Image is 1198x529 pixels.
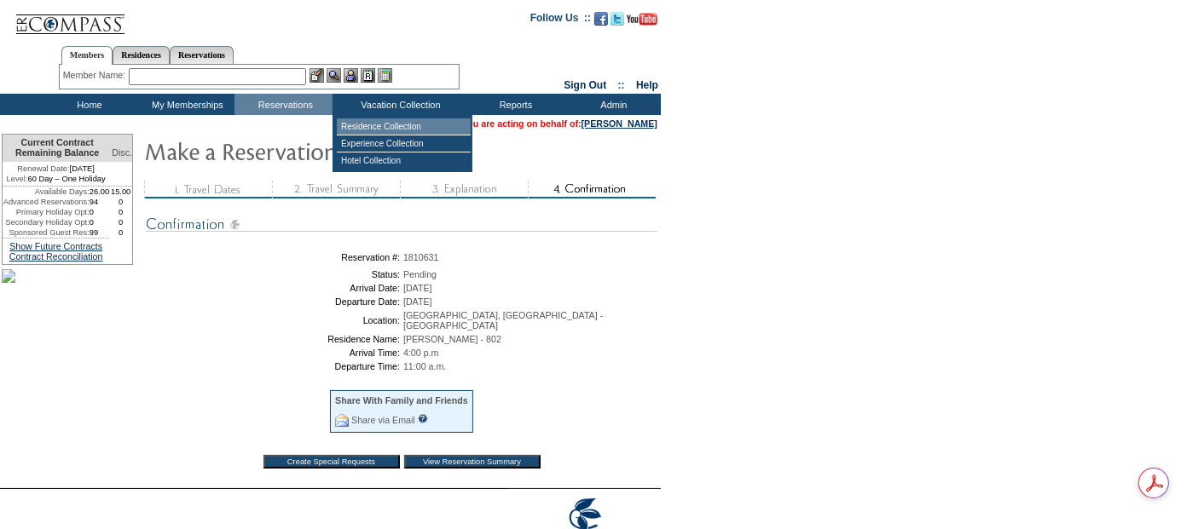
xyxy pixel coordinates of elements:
[611,17,624,27] a: Follow us on Twitter
[234,94,333,115] td: Reservations
[9,241,102,251] a: Show Future Contracts
[149,269,400,279] td: Status:
[149,334,400,344] td: Residence Name:
[403,310,603,331] span: [GEOGRAPHIC_DATA], [GEOGRAPHIC_DATA] - [GEOGRAPHIC_DATA]
[63,68,129,83] div: Member Name:
[618,79,625,91] span: ::
[403,361,446,371] span: 11:00 a.m.
[9,251,103,262] a: Contract Reconciliation
[109,207,132,217] td: 0
[90,207,110,217] td: 0
[564,79,606,91] a: Sign Out
[90,217,110,227] td: 0
[136,94,234,115] td: My Memberships
[627,17,657,27] a: Subscribe to our YouTube Channel
[170,46,234,64] a: Reservations
[327,68,341,83] img: View
[404,455,541,469] input: View Reservation Summary
[109,227,132,238] td: 0
[149,310,400,331] td: Location:
[403,334,501,344] span: [PERSON_NAME] - 802
[61,46,113,65] a: Members
[3,217,90,227] td: Secondary Holiday Opt:
[337,135,471,152] td: Experience Collection
[3,174,109,187] td: 60 Day – One Holiday
[149,283,400,293] td: Arrival Date:
[636,79,658,91] a: Help
[109,197,132,207] td: 0
[582,118,657,129] a: [PERSON_NAME]
[17,164,69,174] span: Renewal Date:
[3,197,90,207] td: Advanced Reservations:
[3,207,90,217] td: Primary Holiday Opt:
[563,94,661,115] td: Admin
[378,68,392,83] img: b_calculator.gif
[113,46,170,64] a: Residences
[3,162,109,174] td: [DATE]
[337,152,471,169] td: Hotel Collection
[337,118,471,135] td: Residence Collection
[109,187,132,197] td: 15.00
[3,187,90,197] td: Available Days:
[418,414,428,423] input: What is this?
[149,296,400,307] td: Departure Date:
[109,217,132,227] td: 0
[403,348,438,358] span: 4:00 p.m
[344,68,358,83] img: Impersonate
[335,395,468,405] div: Share With Family and Friends
[530,10,591,31] td: Follow Us ::
[351,415,415,425] a: Share via Email
[611,12,624,26] img: Follow us on Twitter
[403,296,432,307] span: [DATE]
[333,94,465,115] td: Vacation Collection
[272,181,400,198] img: step2_state3.gif
[149,361,400,371] td: Departure Time:
[361,68,375,83] img: Reservations
[627,13,657,26] img: Subscribe to our YouTube Channel
[90,187,110,197] td: 26.00
[465,94,563,115] td: Reports
[144,181,272,198] img: step1_state3.gif
[528,181,656,198] img: step4_state2.gif
[112,147,132,158] span: Disc.
[149,348,400,358] td: Arrival Time:
[310,68,324,83] img: b_edit.gif
[403,252,439,262] span: 1810631
[263,455,400,469] input: Create Special Requests
[403,283,432,293] span: [DATE]
[3,227,90,238] td: Sponsored Guest Res:
[594,12,608,26] img: Become our fan on Facebook
[38,94,136,115] td: Home
[594,17,608,27] a: Become our fan on Facebook
[462,118,657,129] span: You are acting on behalf of:
[7,174,28,184] span: Level:
[149,252,400,262] td: Reservation #:
[90,227,110,238] td: 99
[403,269,437,279] span: Pending
[90,197,110,207] td: 94
[144,134,485,168] img: Make Reservation
[400,181,528,198] img: step3_state3.gif
[2,269,15,283] img: palms_sidebar.jpg
[3,135,109,162] td: Current Contract Remaining Balance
